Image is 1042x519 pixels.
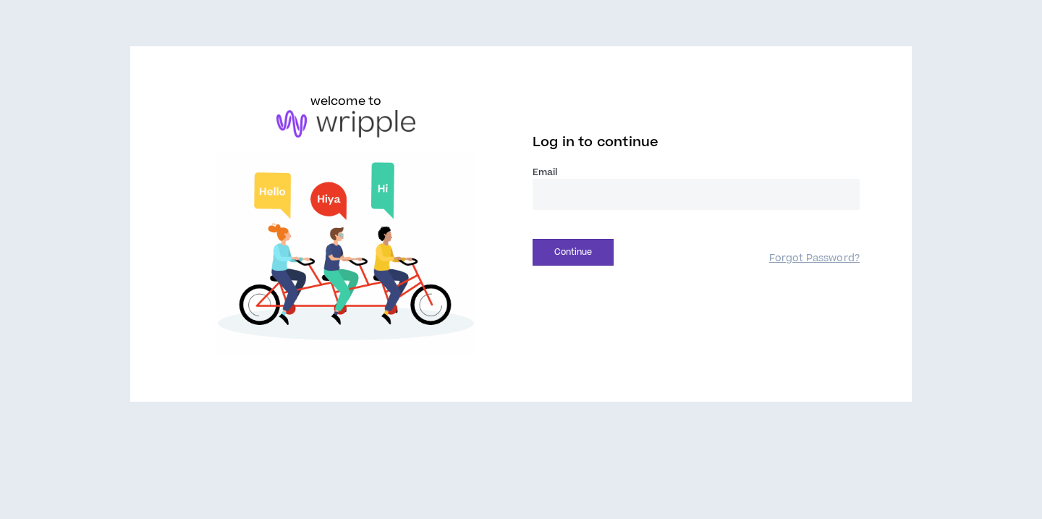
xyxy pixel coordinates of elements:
[769,252,860,266] a: Forgot Password?
[276,110,415,138] img: logo-brand.png
[182,152,509,356] img: Welcome to Wripple
[310,93,382,110] h6: welcome to
[533,133,658,151] span: Log in to continue
[533,166,860,179] label: Email
[533,239,614,266] button: Continue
